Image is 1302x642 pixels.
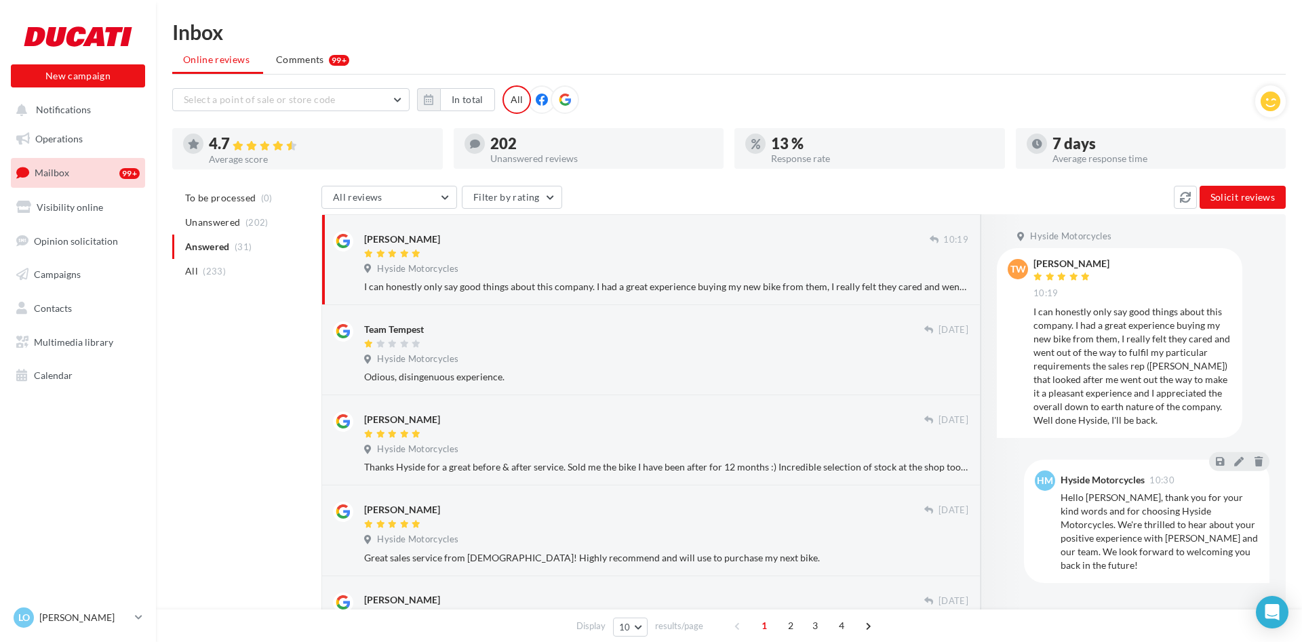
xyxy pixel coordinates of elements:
p: [PERSON_NAME] [39,611,130,624]
div: Hyside Motorcycles [1061,475,1145,485]
span: 1 [753,615,775,637]
div: 99+ [119,168,140,179]
span: Hyside Motorcycles [377,534,458,546]
span: (202) [245,217,269,228]
div: [PERSON_NAME] [364,503,440,517]
span: HM [1037,474,1053,487]
span: Visibility online [37,201,103,213]
span: Campaigns [34,268,81,280]
div: Inbox [172,22,1286,42]
div: Response rate [771,154,994,163]
a: LO [PERSON_NAME] [11,605,145,630]
button: Solicit reviews [1200,186,1286,209]
a: Multimedia library [8,328,148,357]
span: 2 [780,615,802,637]
span: [DATE] [939,504,968,517]
button: Filter by rating [462,186,562,209]
span: Comments [276,53,324,66]
div: All [502,85,531,114]
span: Hyside Motorcycles [377,263,458,275]
div: Thanks Hyside for a great before & after service. Sold me the bike I have been after for 12 month... [364,460,968,474]
div: I can honestly only say good things about this company. I had a great experience buying my new bi... [364,280,968,294]
span: Hyside Motorcycles [377,443,458,456]
span: Hyside Motorcycles [1030,230,1111,243]
span: Unanswered [185,216,241,229]
button: In total [440,88,495,111]
div: Team Tempest [364,323,424,336]
span: LO [18,611,30,624]
a: Calendar [8,361,148,390]
div: Unanswered reviews [490,154,713,163]
span: 10 [619,622,631,633]
span: Select a point of sale or store code [184,94,336,105]
div: 13 % [771,136,994,151]
div: [PERSON_NAME] [364,413,440,426]
span: 10:19 [1033,287,1059,300]
span: (233) [203,266,226,277]
span: (0) [261,193,273,203]
span: All reviews [333,191,382,203]
span: Opinion solicitation [34,235,118,246]
span: To be processed [185,191,256,205]
span: [DATE] [939,324,968,336]
span: Mailbox [35,167,69,178]
button: Select a point of sale or store code [172,88,410,111]
span: Multimedia library [34,336,113,348]
div: Average score [209,155,432,164]
div: [PERSON_NAME] [364,593,440,607]
span: [DATE] [939,595,968,607]
a: Mailbox99+ [8,158,148,187]
a: Campaigns [8,260,148,289]
div: [PERSON_NAME] [364,233,440,246]
div: [PERSON_NAME] [1033,259,1109,268]
span: results/page [655,620,703,633]
div: Average response time [1052,154,1276,163]
a: Contacts [8,294,148,323]
button: 10 [613,618,648,637]
div: I can honestly only say good things about this company. I had a great experience buying my new bi... [1033,305,1231,427]
span: Calendar [34,369,73,381]
span: 10:30 [1149,476,1175,485]
span: [DATE] [939,414,968,426]
button: New campaign [11,64,145,87]
div: Open Intercom Messenger [1256,596,1288,628]
a: Operations [8,125,148,153]
span: All [185,264,198,278]
span: 10:19 [943,234,968,246]
button: In total [417,88,495,111]
div: Great sales service from [DEMOGRAPHIC_DATA]! Highly recommend and will use to purchase my next bike. [364,551,968,565]
a: Visibility online [8,193,148,222]
div: 99+ [329,55,349,66]
div: Hello [PERSON_NAME], thank you for your kind words and for choosing Hyside Motorcycles. We're thr... [1061,491,1259,572]
span: 4 [831,615,852,637]
span: 3 [804,615,826,637]
div: 7 days [1052,136,1276,151]
a: Opinion solicitation [8,227,148,256]
span: Hyside Motorcycles [377,353,458,365]
div: 4.7 [209,136,432,152]
div: 202 [490,136,713,151]
span: Contacts [34,302,72,314]
span: Display [576,620,606,633]
span: Notifications [36,104,91,116]
span: Operations [35,133,83,144]
button: All reviews [321,186,457,209]
span: TW [1010,262,1026,276]
div: Odious, disingenuous experience. [364,370,968,384]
